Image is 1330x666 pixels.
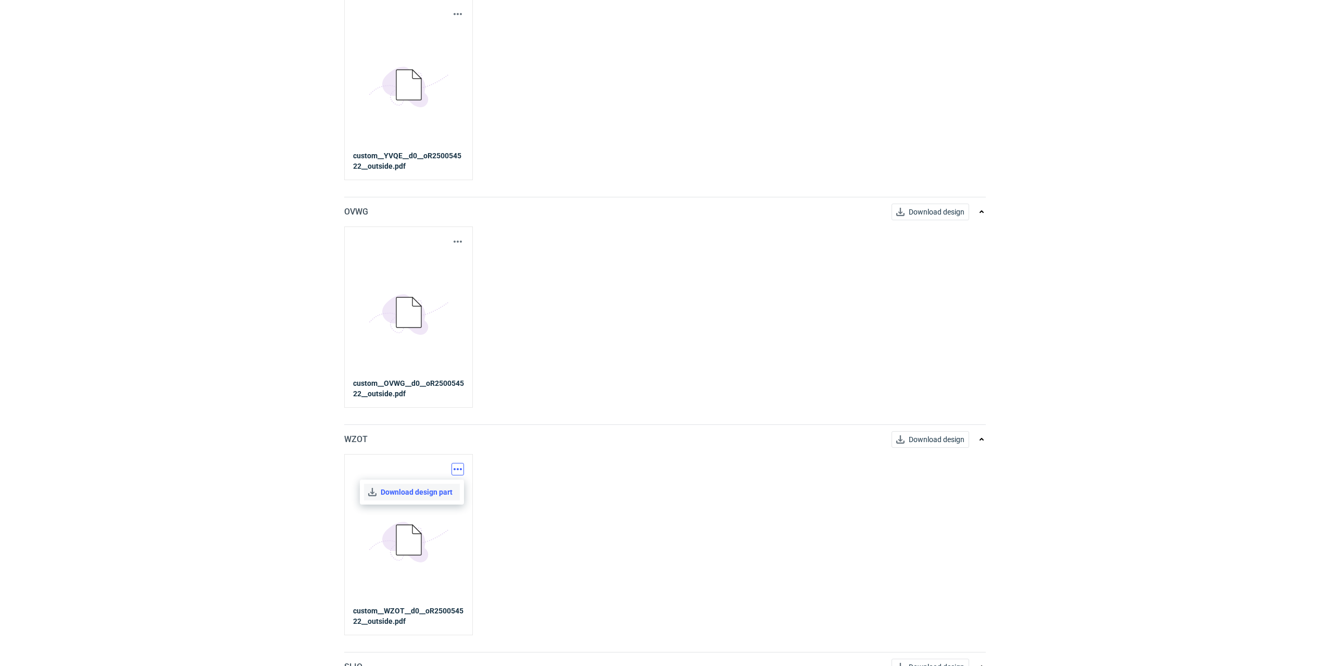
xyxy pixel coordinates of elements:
[353,378,464,399] strong: custom__OVWG__d0__oR250054522__outside.pdf
[344,206,368,218] p: OVWG
[909,436,964,443] span: Download design
[353,606,464,626] strong: custom__WZOT__d0__oR250054522__outside.pdf
[344,433,368,446] p: WZOT
[451,463,464,475] button: Actions
[892,431,969,448] button: Download design
[451,8,464,20] button: Actions
[364,484,460,500] a: Download design part
[909,208,964,216] span: Download design
[451,235,464,248] button: Actions
[353,150,464,171] strong: custom__YVQE__d0__oR250054522__outside.pdf
[892,204,969,220] button: Download design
